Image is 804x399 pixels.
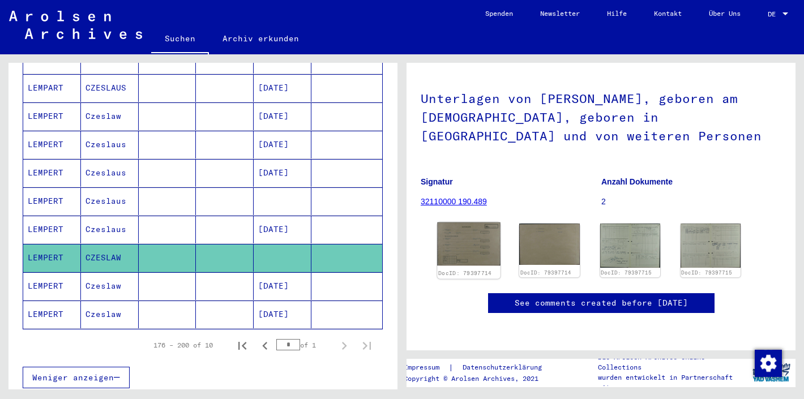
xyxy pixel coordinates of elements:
[81,74,139,102] mat-cell: CZESLAUS
[404,374,555,384] p: Copyright © Arolsen Archives, 2021
[23,187,81,215] mat-cell: LEMPERT
[23,159,81,187] mat-cell: LEMPERT
[151,25,209,54] a: Suchen
[254,74,311,102] mat-cell: [DATE]
[23,272,81,300] mat-cell: LEMPERT
[276,340,333,350] div: of 1
[23,301,81,328] mat-cell: LEMPERT
[437,222,501,266] img: 001.jpg
[681,269,732,276] a: DocID: 79397715
[768,10,780,18] span: DE
[598,372,747,393] p: wurden entwickelt in Partnerschaft mit
[23,244,81,272] mat-cell: LEMPERT
[681,224,741,268] img: 002.jpg
[333,334,356,357] button: Next page
[601,177,673,186] b: Anzahl Dokumente
[755,350,782,377] img: Zustimmung ändern
[23,102,81,130] mat-cell: LEMPERT
[601,196,781,208] p: 2
[600,224,660,268] img: 001.jpg
[404,362,555,374] div: |
[23,216,81,243] mat-cell: LEMPERT
[421,197,487,206] a: 32110000 190.489
[254,159,311,187] mat-cell: [DATE]
[9,11,142,39] img: Arolsen_neg.svg
[438,270,492,277] a: DocID: 79397714
[601,269,652,276] a: DocID: 79397715
[598,352,747,372] p: Die Arolsen Archives Online-Collections
[254,216,311,243] mat-cell: [DATE]
[32,372,114,383] span: Weniger anzeigen
[23,131,81,158] mat-cell: LEMPERT
[81,131,139,158] mat-cell: Czeslaus
[81,159,139,187] mat-cell: Czeslaus
[153,340,213,350] div: 176 – 200 of 10
[81,272,139,300] mat-cell: Czeslaw
[254,272,311,300] mat-cell: [DATE]
[254,102,311,130] mat-cell: [DATE]
[515,297,688,309] a: See comments created before [DATE]
[209,25,313,52] a: Archiv erkunden
[421,72,781,160] h1: Unterlagen von [PERSON_NAME], geboren am [DEMOGRAPHIC_DATA], geboren in [GEOGRAPHIC_DATA] und von...
[404,362,448,374] a: Impressum
[254,131,311,158] mat-cell: [DATE]
[754,349,781,376] div: Zustimmung ändern
[23,367,130,388] button: Weniger anzeigen
[231,334,254,357] button: First page
[254,334,276,357] button: Previous page
[356,334,378,357] button: Last page
[81,216,139,243] mat-cell: Czeslaus
[81,102,139,130] mat-cell: Czeslaw
[81,187,139,215] mat-cell: Czeslaus
[454,362,555,374] a: Datenschutzerklärung
[421,177,453,186] b: Signatur
[519,224,579,265] img: 002.jpg
[81,301,139,328] mat-cell: Czeslaw
[520,269,571,276] a: DocID: 79397714
[81,244,139,272] mat-cell: CZESLAW
[750,358,793,387] img: yv_logo.png
[23,74,81,102] mat-cell: LEMPART
[254,301,311,328] mat-cell: [DATE]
